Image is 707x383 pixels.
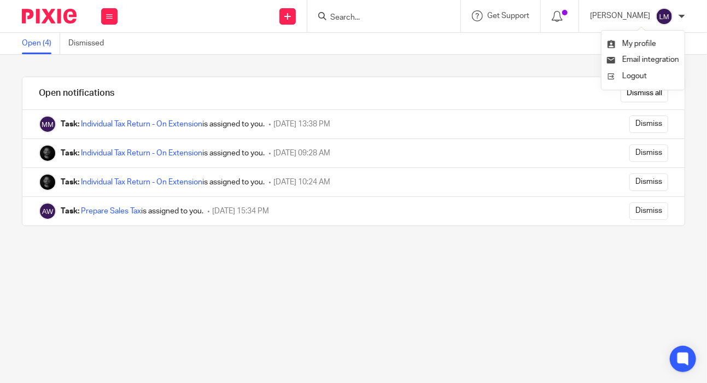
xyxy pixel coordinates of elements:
[622,72,647,80] span: Logout
[81,120,202,128] a: Individual Tax Return - On Extension
[81,207,141,215] a: Prepare Sales Tax
[39,144,56,162] img: Chris Nowicki
[61,207,79,215] b: Task:
[622,56,679,63] span: Email integration
[61,119,265,130] div: is assigned to you.
[22,33,60,54] a: Open (4)
[607,56,679,63] a: Email integration
[61,148,265,159] div: is assigned to you.
[487,12,529,20] span: Get Support
[629,115,668,133] input: Dismiss
[656,8,673,25] img: svg%3E
[61,206,203,217] div: is assigned to you.
[61,178,79,186] b: Task:
[61,177,265,188] div: is assigned to you.
[61,149,79,157] b: Task:
[622,40,656,48] span: My profile
[590,10,650,21] p: [PERSON_NAME]
[39,202,56,220] img: Alexis Witkowski
[61,120,79,128] b: Task:
[39,173,56,191] img: Chris Nowicki
[273,178,330,186] span: [DATE] 10:24 AM
[273,149,330,157] span: [DATE] 09:28 AM
[629,144,668,162] input: Dismiss
[629,173,668,191] input: Dismiss
[212,207,269,215] span: [DATE] 15:34 PM
[68,33,112,54] a: Dismissed
[607,68,679,84] a: Logout
[81,149,202,157] a: Individual Tax Return - On Extension
[81,178,202,186] a: Individual Tax Return - On Extension
[39,115,56,133] img: Morgan Muriel
[329,13,428,23] input: Search
[22,9,77,24] img: Pixie
[621,85,668,102] input: Dismiss all
[629,202,668,220] input: Dismiss
[273,120,330,128] span: [DATE] 13:38 PM
[607,40,656,48] a: My profile
[39,88,114,99] h1: Open notifications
